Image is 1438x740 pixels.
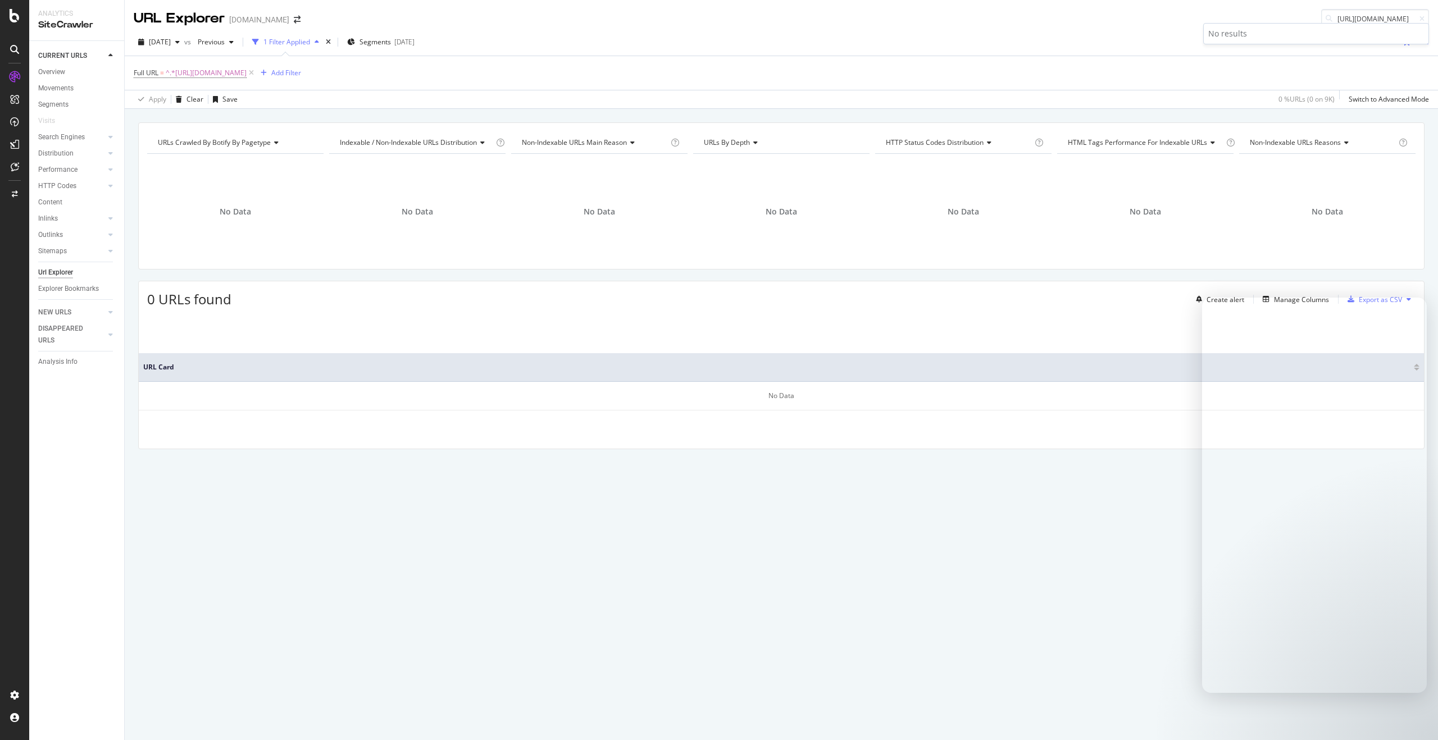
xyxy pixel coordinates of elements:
[1250,138,1341,147] span: Non-Indexable URLs Reasons
[1344,90,1429,108] button: Switch to Advanced Mode
[1349,94,1429,104] div: Switch to Advanced Mode
[229,14,289,25] div: [DOMAIN_NAME]
[324,36,333,48] div: times
[38,99,69,111] div: Segments
[38,229,105,241] a: Outlinks
[402,206,433,217] span: No Data
[38,307,71,318] div: NEW URLS
[143,362,1411,372] span: URL Card
[1068,138,1207,147] span: HTML Tags Performance for Indexable URLs
[158,138,271,147] span: URLs Crawled By Botify By pagetype
[184,37,193,47] span: vs
[38,323,95,346] div: DISAPPEARED URLS
[38,180,105,192] a: HTTP Codes
[1312,206,1343,217] span: No Data
[149,94,166,104] div: Apply
[702,134,859,152] h4: URLs by Depth
[38,245,105,257] a: Sitemaps
[38,131,105,143] a: Search Engines
[38,50,87,62] div: CURRENT URLS
[359,37,391,47] span: Segments
[1130,206,1161,217] span: No Data
[338,134,494,152] h4: Indexable / Non-Indexable URLs Distribution
[343,33,419,51] button: Segments[DATE]
[193,33,238,51] button: Previous
[147,290,231,308] span: 0 URLs found
[208,90,238,108] button: Save
[38,307,105,318] a: NEW URLS
[38,99,116,111] a: Segments
[38,148,105,159] a: Distribution
[886,138,984,147] span: HTTP Status Codes Distribution
[38,131,85,143] div: Search Engines
[340,138,477,147] span: Indexable / Non-Indexable URLs distribution
[38,66,65,78] div: Overview
[1191,290,1244,308] button: Create alert
[1321,9,1429,29] input: Find a URL
[948,206,979,217] span: No Data
[38,115,55,127] div: Visits
[248,33,324,51] button: 1 Filter Applied
[156,134,313,152] h4: URLs Crawled By Botify By pagetype
[38,356,116,368] a: Analysis Info
[38,356,78,368] div: Analysis Info
[38,283,116,295] a: Explorer Bookmarks
[38,213,105,225] a: Inlinks
[256,66,301,80] button: Add Filter
[220,206,251,217] span: No Data
[38,164,78,176] div: Performance
[271,68,301,77] div: Add Filter
[38,267,116,278] a: Url Explorer
[704,138,750,147] span: URLs by Depth
[38,19,115,31] div: SiteCrawler
[38,83,74,94] div: Movements
[1066,134,1224,152] h4: HTML Tags Performance for Indexable URLs
[38,180,76,192] div: HTTP Codes
[1278,94,1335,104] div: 0 % URLs ( 0 on 9K )
[1258,293,1329,306] button: Manage Columns
[1248,134,1396,152] h4: Non-Indexable URLs Reasons
[766,206,797,217] span: No Data
[38,50,105,62] a: CURRENT URLS
[1400,702,1427,729] iframe: To enrich screen reader interactions, please activate Accessibility in Grammarly extension settings
[38,115,66,127] a: Visits
[171,90,203,108] button: Clear
[166,65,247,81] span: ^.*[URL][DOMAIN_NAME]
[38,213,58,225] div: Inlinks
[522,138,627,147] span: Non-Indexable URLs Main Reason
[520,134,668,152] h4: Non-Indexable URLs Main Reason
[584,206,615,217] span: No Data
[186,94,203,104] div: Clear
[38,148,74,159] div: Distribution
[38,283,99,295] div: Explorer Bookmarks
[1202,298,1427,693] iframe: To enrich screen reader interactions, please activate Accessibility in Grammarly extension settings
[1274,295,1329,304] div: Manage Columns
[38,83,116,94] a: Movements
[149,37,171,47] span: 2025 Aug. 9th
[134,9,225,28] div: URL Explorer
[38,164,105,176] a: Performance
[38,267,73,278] div: Url Explorer
[38,197,62,208] div: Content
[38,245,67,257] div: Sitemaps
[160,68,164,77] span: =
[193,37,225,47] span: Previous
[394,37,415,47] div: [DATE]
[1208,28,1424,39] div: No results
[134,33,184,51] button: [DATE]
[38,323,105,346] a: DISAPPEARED URLS
[1207,295,1244,304] div: Create alert
[222,94,238,104] div: Save
[38,197,116,208] a: Content
[38,229,63,241] div: Outlinks
[134,68,158,77] span: Full URL
[134,90,166,108] button: Apply
[38,66,116,78] a: Overview
[38,9,115,19] div: Analytics
[294,16,301,24] div: arrow-right-arrow-left
[1359,295,1402,304] div: Export as CSV
[884,134,1032,152] h4: HTTP Status Codes Distribution
[263,37,310,47] div: 1 Filter Applied
[139,382,1424,410] div: No Data
[1343,290,1402,308] button: Export as CSV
